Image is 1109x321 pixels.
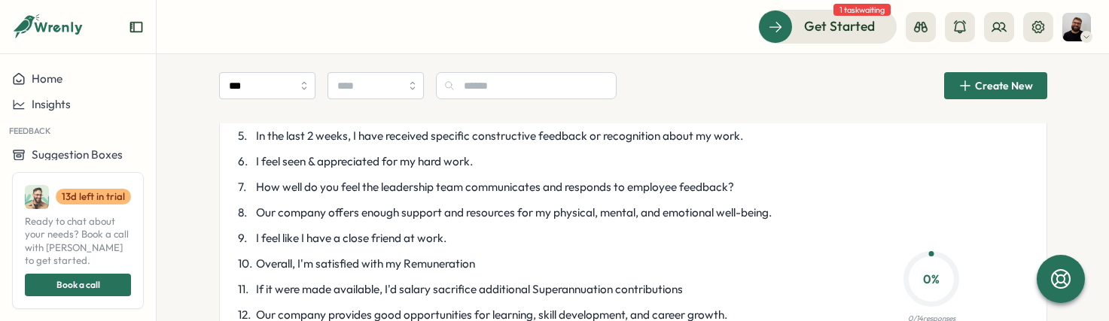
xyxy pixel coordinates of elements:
[129,20,144,35] button: Expand sidebar
[32,71,62,86] span: Home
[25,274,131,296] button: Book a call
[32,97,71,111] span: Insights
[256,128,743,144] span: In the last 2 weeks, I have received specific constructive feedback or recognition about my work.
[1062,13,1091,41] img: Adrian Cardenosa
[944,72,1047,99] button: Create New
[56,274,100,295] span: Book a call
[256,230,446,247] span: I feel like I have a close friend at work.
[804,17,875,36] span: Get Started
[758,10,897,43] button: Get Started
[238,153,253,170] span: 6 .
[908,270,955,289] p: 0 %
[238,256,253,272] span: 10 .
[238,204,253,221] span: 8 .
[256,179,734,195] span: How well do you feel the leadership team communicates and responds to employee feedback?
[56,189,131,205] a: 13d left in trial
[256,153,473,170] span: I feel seen & appreciated for my hard work.
[238,230,253,247] span: 9 .
[256,256,475,272] span: Overall, I'm satisfied with my Remuneration
[238,128,253,144] span: 5 .
[238,179,253,195] span: 7 .
[256,281,683,298] span: If it were made available, I'd salary sacrifice additional Superannuation contributions
[833,4,891,16] span: 1 task waiting
[32,147,123,162] span: Suggestion Boxes
[256,204,772,221] span: Our company offers enough support and resources for my physical, mental, and emotional well-being.
[975,80,1033,91] span: Create New
[25,215,131,268] span: Ready to chat about your needs? Book a call with [PERSON_NAME] to get started.
[238,281,253,298] span: 11 .
[25,185,49,209] img: Ali Khan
